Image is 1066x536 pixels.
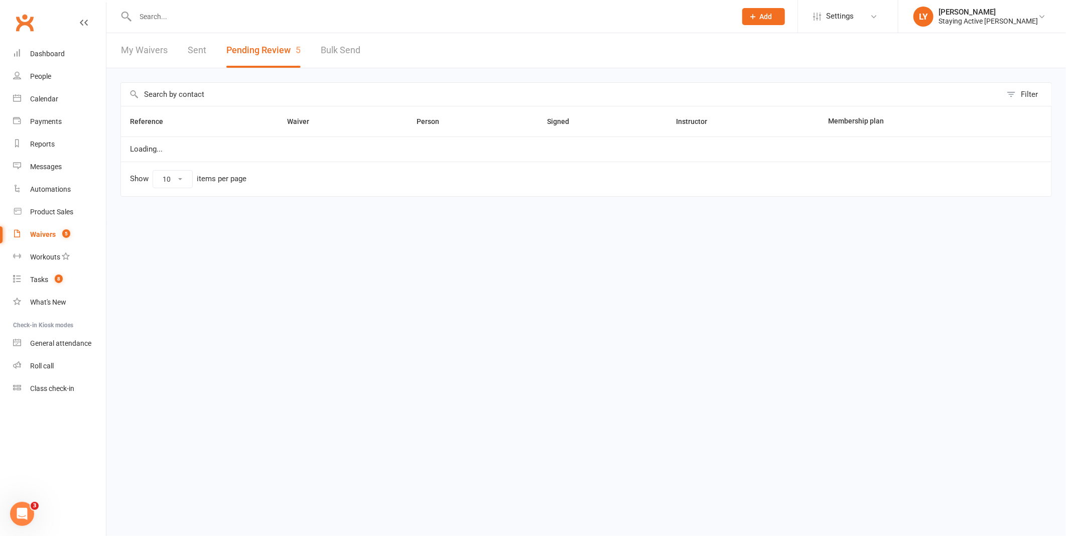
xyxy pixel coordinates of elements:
[121,83,1002,106] input: Search by contact
[13,43,106,65] a: Dashboard
[30,339,91,347] div: General attendance
[30,140,55,148] div: Reports
[417,117,450,125] span: Person
[13,223,106,246] a: Waivers 5
[677,115,719,127] button: Instructor
[820,106,1006,137] th: Membership plan
[287,115,320,127] button: Waiver
[30,208,73,216] div: Product Sales
[13,110,106,133] a: Payments
[13,65,106,88] a: People
[30,362,54,370] div: Roll call
[30,298,66,306] div: What's New
[13,156,106,178] a: Messages
[30,117,62,125] div: Payments
[939,8,1038,17] div: [PERSON_NAME]
[13,377,106,400] a: Class kiosk mode
[55,275,63,283] span: 8
[30,95,58,103] div: Calendar
[321,33,360,68] a: Bulk Send
[13,291,106,314] a: What's New
[1002,83,1051,106] button: Filter
[13,201,106,223] a: Product Sales
[13,246,106,269] a: Workouts
[30,384,74,392] div: Class check-in
[13,332,106,355] a: General attendance kiosk mode
[130,117,174,125] span: Reference
[130,170,246,188] div: Show
[130,115,174,127] button: Reference
[417,115,450,127] button: Person
[826,5,854,28] span: Settings
[188,33,206,68] a: Sent
[226,33,301,68] button: Pending Review5
[547,115,580,127] button: Signed
[13,355,106,377] a: Roll call
[30,185,71,193] div: Automations
[13,133,106,156] a: Reports
[760,13,772,21] span: Add
[121,137,1051,162] td: Loading...
[10,502,34,526] iframe: Intercom live chat
[197,175,246,183] div: items per page
[287,117,320,125] span: Waiver
[12,10,37,35] a: Clubworx
[742,8,785,25] button: Add
[913,7,934,27] div: LY
[132,10,729,24] input: Search...
[30,72,51,80] div: People
[13,88,106,110] a: Calendar
[547,117,580,125] span: Signed
[30,253,60,261] div: Workouts
[121,33,168,68] a: My Waivers
[13,269,106,291] a: Tasks 8
[30,276,48,284] div: Tasks
[62,229,70,238] span: 5
[1021,88,1038,100] div: Filter
[939,17,1038,26] div: Staying Active [PERSON_NAME]
[30,50,65,58] div: Dashboard
[677,117,719,125] span: Instructor
[31,502,39,510] span: 3
[30,163,62,171] div: Messages
[296,45,301,55] span: 5
[13,178,106,201] a: Automations
[30,230,56,238] div: Waivers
